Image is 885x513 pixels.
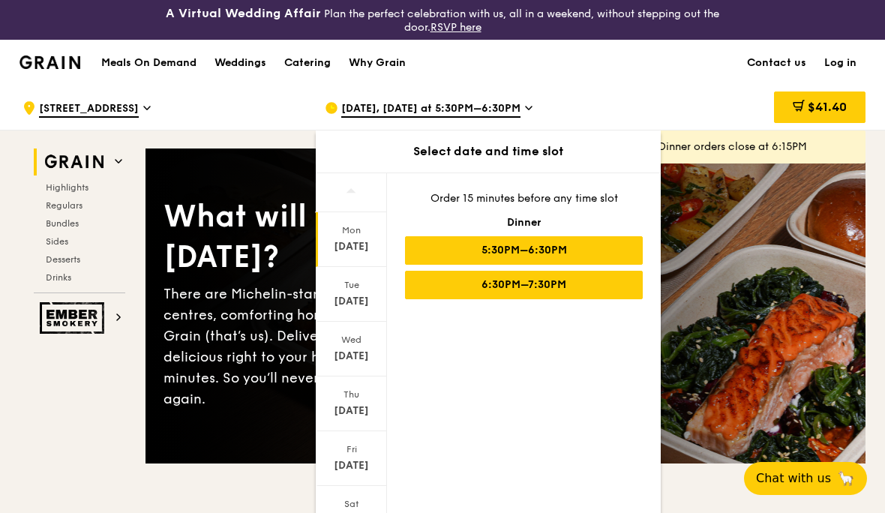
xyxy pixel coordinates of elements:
a: GrainGrain [19,39,80,84]
h3: A Virtual Wedding Affair [166,6,321,21]
button: Chat with us🦙 [744,462,867,495]
a: Contact us [738,40,815,85]
div: Wed [318,334,385,346]
div: Catering [284,40,331,85]
a: Log in [815,40,865,85]
div: What will you eat [DATE]? [163,196,505,277]
span: Highlights [46,182,88,193]
a: Catering [275,40,340,85]
img: Grain [19,55,80,69]
span: Desserts [46,254,80,265]
div: Order 15 minutes before any time slot [405,191,643,206]
div: [DATE] [318,458,385,473]
span: [DATE], [DATE] at 5:30PM–6:30PM [341,101,520,118]
img: Grain web logo [40,148,109,175]
span: Drinks [46,272,71,283]
div: Fri [318,443,385,455]
div: [DATE] [318,349,385,364]
div: [DATE] [318,294,385,309]
div: Thu [318,388,385,400]
span: Sides [46,236,68,247]
div: There are Michelin-star restaurants, hawker centres, comforting home-cooked classics… and Grain (... [163,283,505,409]
span: [STREET_ADDRESS] [39,101,139,118]
a: RSVP here [430,21,481,34]
a: Why Grain [340,40,415,85]
span: Chat with us [756,469,831,487]
span: $41.40 [808,100,847,114]
div: Sat [318,498,385,510]
div: [DATE] [318,403,385,418]
span: Regulars [46,200,82,211]
div: Plan the perfect celebration with us, all in a weekend, without stepping out the door. [148,6,738,34]
div: Dinner orders close at 6:15PM [658,139,853,154]
div: Dinner [405,215,643,230]
div: 6:30PM–7:30PM [405,271,643,299]
h1: Meals On Demand [101,55,196,70]
div: 5:30PM–6:30PM [405,236,643,265]
div: Why Grain [349,40,406,85]
div: Tue [318,279,385,291]
img: Ember Smokery web logo [40,302,109,334]
span: Bundles [46,218,79,229]
a: Weddings [205,40,275,85]
div: Select date and time slot [316,142,661,160]
div: Mon [318,224,385,236]
div: [DATE] [318,239,385,254]
div: Weddings [214,40,266,85]
span: 🦙 [837,469,855,487]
